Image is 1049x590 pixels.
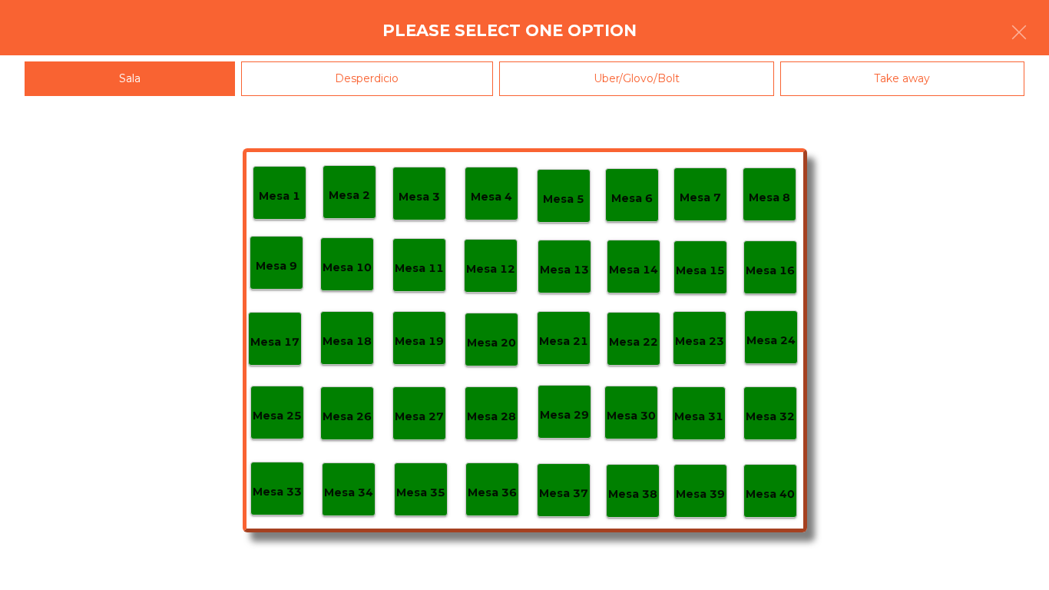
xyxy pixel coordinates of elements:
[680,189,721,207] p: Mesa 7
[253,407,302,425] p: Mesa 25
[250,333,299,351] p: Mesa 17
[396,484,445,502] p: Mesa 35
[323,333,372,350] p: Mesa 18
[499,61,774,96] div: Uber/Glovo/Bolt
[540,406,589,424] p: Mesa 29
[609,261,658,279] p: Mesa 14
[466,260,515,278] p: Mesa 12
[746,408,795,426] p: Mesa 32
[468,484,517,502] p: Mesa 36
[746,332,796,350] p: Mesa 24
[323,408,372,426] p: Mesa 26
[471,188,512,206] p: Mesa 4
[780,61,1025,96] div: Take away
[395,260,444,277] p: Mesa 11
[256,257,297,275] p: Mesa 9
[241,61,494,96] div: Desperdicio
[539,333,588,350] p: Mesa 21
[746,486,795,503] p: Mesa 40
[611,190,653,207] p: Mesa 6
[259,187,300,205] p: Mesa 1
[399,188,440,206] p: Mesa 3
[608,486,657,503] p: Mesa 38
[607,407,656,425] p: Mesa 30
[676,486,725,503] p: Mesa 39
[674,408,723,426] p: Mesa 31
[543,191,584,208] p: Mesa 5
[395,333,444,350] p: Mesa 19
[749,189,790,207] p: Mesa 8
[329,187,370,204] p: Mesa 2
[539,485,588,502] p: Mesa 37
[395,408,444,426] p: Mesa 27
[540,261,589,279] p: Mesa 13
[382,19,637,42] h4: Please select one option
[324,484,373,502] p: Mesa 34
[467,408,516,426] p: Mesa 28
[323,259,372,277] p: Mesa 10
[253,483,302,501] p: Mesa 33
[675,333,724,350] p: Mesa 23
[25,61,235,96] div: Sala
[676,262,725,280] p: Mesa 15
[467,334,516,352] p: Mesa 20
[609,333,658,351] p: Mesa 22
[746,262,795,280] p: Mesa 16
